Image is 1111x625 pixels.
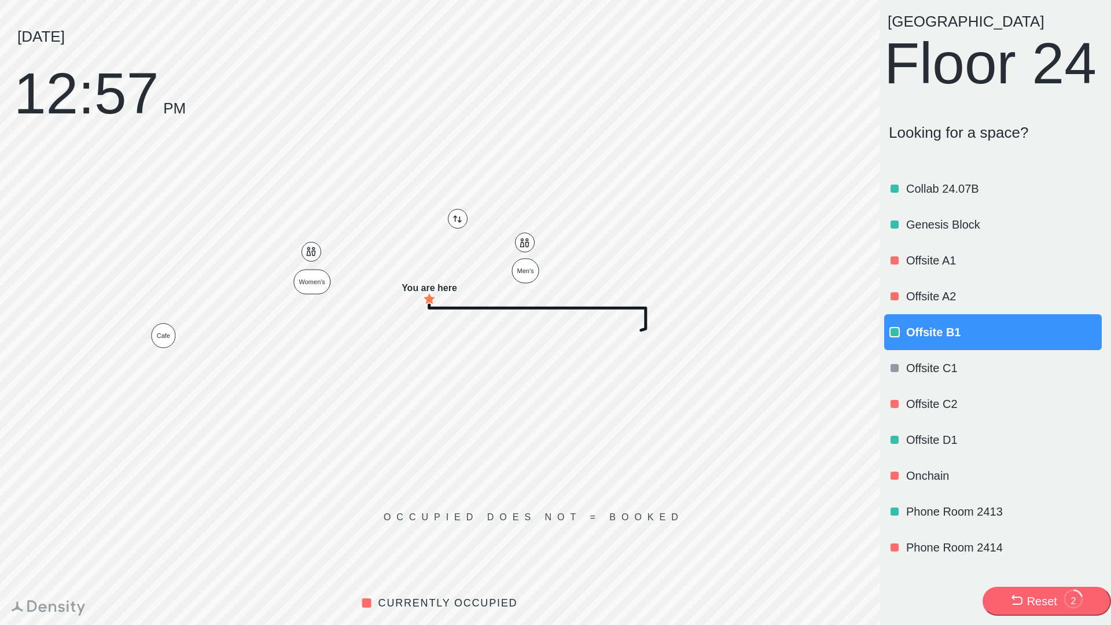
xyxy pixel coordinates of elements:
p: Onchain [906,468,1099,484]
p: Offsite C2 [906,396,1099,412]
p: Offsite C1 [906,360,1099,376]
p: Offsite B1 [906,324,1099,340]
p: Phone Room 2414 [906,539,1099,556]
p: Offsite D1 [906,432,1099,448]
div: Reset [1027,593,1057,609]
button: Reset2 [983,587,1111,616]
div: 2 [1063,596,1084,606]
p: Collab 24.07B [906,181,1099,197]
p: Phone Room 2413 [906,503,1099,520]
p: Looking for a space? [889,124,1102,142]
p: Phone Room 2421 [906,575,1099,591]
p: Offsite A1 [906,252,1099,269]
p: Genesis Block [906,216,1099,233]
p: Offsite A2 [906,288,1099,304]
